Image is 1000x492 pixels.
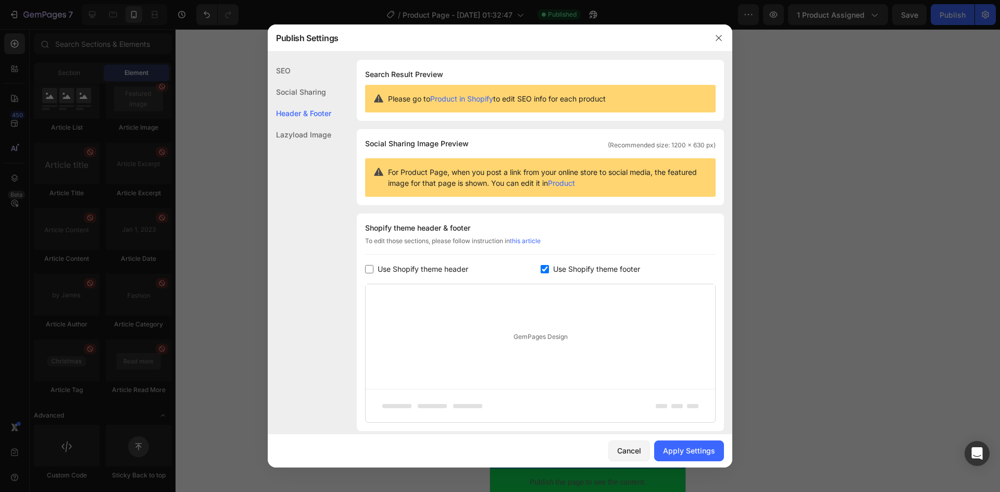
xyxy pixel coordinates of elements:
a: Product in Shopify [430,94,493,103]
div: Publish Settings [268,24,705,52]
span: Please go to to edit SEO info for each product [388,93,606,104]
div: Shopify theme header & footer [365,222,716,234]
span: iPhone 13 Mini ( 375 px) [52,5,122,16]
span: Use Shopify theme footer [553,263,640,275]
div: Open Intercom Messenger [965,441,990,466]
a: this article [510,237,541,245]
div: Apply Settings [663,445,715,456]
span: Social Sharing Image Preview [365,137,469,150]
div: Lazyload Image [268,124,331,145]
div: Social Sharing [268,81,331,103]
span: (Recommended size: 1200 x 630 px) [608,141,716,150]
button: Cancel [608,440,650,461]
div: Cancel [617,445,641,456]
div: SEO [268,60,331,81]
div: Header & Footer [268,103,331,124]
button: Apply Settings [654,440,724,461]
span: Use Shopify theme header [378,263,468,275]
div: To edit those sections, please follow instruction in [365,236,716,255]
h1: Search Result Preview [365,68,716,81]
span: For Product Page, when you post a link from your online store to social media, the featured image... [388,167,707,188]
div: GemPages Design [366,284,715,389]
a: Product [548,179,575,187]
